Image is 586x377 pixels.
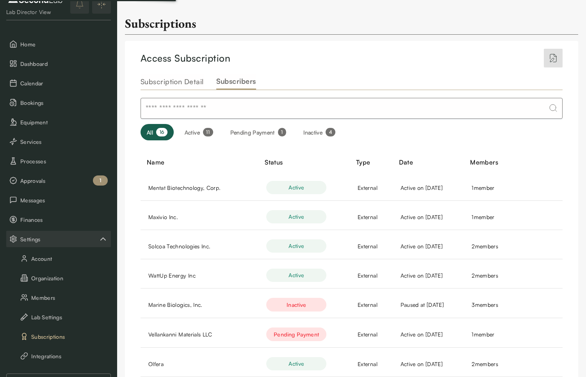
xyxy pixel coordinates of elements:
[178,124,219,140] button: Filter Active subscribers
[531,301,555,309] a: See More
[6,231,111,247] button: Settings
[464,153,515,172] th: Members
[472,360,507,368] div: 2 member s
[20,138,108,146] span: Services
[358,301,385,309] div: external
[148,271,246,280] div: WattUp Energy Inc
[401,330,456,338] div: Active on [DATE]
[472,330,507,338] div: 1 member
[6,36,111,52] button: Home
[148,184,246,192] div: Mentat Biotechnology, Corp.
[20,79,108,87] span: Calendar
[401,301,456,309] div: Paused at [DATE]
[472,271,507,280] div: 2 member s
[393,153,464,172] th: Date
[141,74,204,90] button: Subscription Detail
[6,8,64,16] div: Lab Director View
[472,213,507,221] div: 1 member
[6,231,111,247] div: Settings sub items
[216,74,256,90] button: Subscribers
[531,242,555,250] a: See More
[6,55,111,72] button: Dashboard
[20,118,108,126] span: Equipment
[141,124,174,140] button: Filter all subscriber
[20,177,108,185] span: Approvals
[203,128,213,136] div: 11
[6,133,111,150] button: Services
[531,271,555,280] a: See More
[141,52,230,65] h4: Access Subscription
[216,77,256,85] label: Subscribers
[20,235,98,243] span: Settings
[148,330,246,338] div: Vellankanni Materials LLC
[472,301,507,309] div: 3 member s
[20,99,108,107] span: Bookings
[6,250,111,267] button: Account
[148,213,246,221] div: Maxivio Inc.
[358,184,385,192] div: external
[278,128,286,136] div: 1
[141,77,204,86] label: Subscription Detail
[6,172,111,189] button: Approvals
[266,327,326,341] div: Pending Payment
[358,330,385,338] div: external
[531,330,555,338] a: See More
[6,94,111,111] a: Bookings
[358,213,385,221] div: external
[6,114,111,130] button: Equipment
[20,60,108,68] span: Dashboard
[266,239,326,253] div: active
[401,213,456,221] div: Active on [DATE]
[401,271,456,280] div: Active on [DATE]
[266,269,326,282] div: active
[20,157,108,165] span: Processes
[20,216,108,224] span: Finances
[156,128,167,136] div: 16
[6,211,111,228] button: Finances
[148,360,246,368] div: Olfera
[6,289,111,306] a: Members
[266,181,326,194] div: active
[6,153,111,169] button: Processes
[266,298,326,312] div: Inactive
[472,184,507,192] div: 1 member
[401,360,456,368] div: Active on [DATE]
[6,328,111,345] button: Subscriptions
[6,270,111,286] a: Organization
[326,128,335,136] div: 4
[472,242,507,250] div: 2 member s
[148,301,246,309] div: Marine Biologics, Inc.
[297,124,342,140] button: Filter Inactive subscribers
[6,309,111,325] button: Lab Settings
[6,75,111,91] button: Calendar
[358,360,385,368] div: external
[358,242,385,250] div: external
[141,153,258,172] th: Name
[401,242,456,250] div: Active on [DATE]
[93,175,108,186] div: 1
[6,192,111,208] button: Messages
[531,213,555,221] a: See More
[258,153,350,172] th: Status
[6,348,111,364] button: Integrations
